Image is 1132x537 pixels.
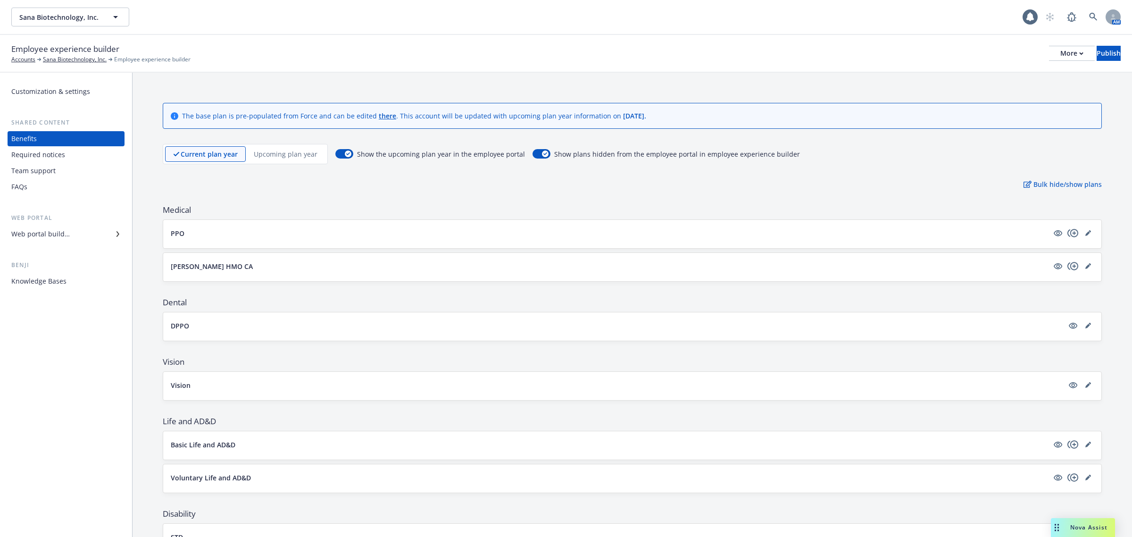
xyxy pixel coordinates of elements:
p: Vision [171,380,191,390]
span: The base plan is pre-populated from Force and can be edited [182,111,379,120]
a: visible [1052,439,1064,450]
span: Disability [163,508,1102,520]
a: Knowledge Bases [8,274,125,289]
span: Show plans hidden from the employee portal in employee experience builder [554,149,800,159]
button: More [1049,46,1095,61]
span: . This account will be updated with upcoming plan year information on [396,111,623,120]
button: Vision [171,380,1064,390]
span: Employee experience builder [114,55,191,64]
div: Customization & settings [11,84,90,99]
span: Medical [163,204,1102,216]
a: copyPlus [1067,260,1079,272]
div: Team support [11,163,56,178]
div: Web portal builder [11,227,70,242]
p: [PERSON_NAME] HMO CA [171,261,253,271]
button: Sana Biotechnology, Inc. [11,8,129,26]
span: Sana Biotechnology, Inc. [19,12,101,22]
div: Required notices [11,147,65,162]
a: visible [1052,472,1064,483]
a: Benefits [8,131,125,146]
a: Required notices [8,147,125,162]
span: Show the upcoming plan year in the employee portal [357,149,525,159]
a: visible [1052,260,1064,272]
p: Bulk hide/show plans [1024,179,1102,189]
a: there [379,111,396,120]
a: FAQs [8,179,125,194]
span: Nova Assist [1070,523,1107,531]
a: editPencil [1082,227,1094,239]
a: Customization & settings [8,84,125,99]
p: Basic Life and AD&D [171,440,235,450]
a: copyPlus [1067,439,1079,450]
div: Drag to move [1051,518,1063,537]
button: Basic Life and AD&D [171,440,1049,450]
a: editPencil [1082,320,1094,331]
span: Dental [163,297,1102,308]
div: Benji [8,260,125,270]
a: Accounts [11,55,35,64]
a: Search [1084,8,1103,26]
button: DPPO [171,321,1064,331]
div: More [1060,46,1083,60]
a: copyPlus [1067,472,1079,483]
button: [PERSON_NAME] HMO CA [171,261,1049,271]
div: Web portal [8,213,125,223]
div: Shared content [8,118,125,127]
p: Current plan year [181,149,238,159]
a: editPencil [1082,472,1094,483]
button: Nova Assist [1051,518,1115,537]
button: Publish [1097,46,1121,61]
a: editPencil [1082,439,1094,450]
a: Sana Biotechnology, Inc. [43,55,107,64]
p: PPO [171,228,184,238]
a: visible [1052,227,1064,239]
div: Benefits [11,131,37,146]
a: Report a Bug [1062,8,1081,26]
a: visible [1067,379,1079,391]
div: Knowledge Bases [11,274,67,289]
span: Life and AD&D [163,416,1102,427]
p: DPPO [171,321,189,331]
button: PPO [171,228,1049,238]
a: Team support [8,163,125,178]
span: [DATE] . [623,111,646,120]
button: Voluntary Life and AD&D [171,473,1049,483]
div: Publish [1097,46,1121,60]
p: Voluntary Life and AD&D [171,473,251,483]
span: Vision [163,356,1102,368]
div: FAQs [11,179,27,194]
p: Upcoming plan year [254,149,317,159]
a: visible [1067,320,1079,331]
a: editPencil [1082,379,1094,391]
span: Employee experience builder [11,43,119,55]
a: editPencil [1082,260,1094,272]
a: Start snowing [1040,8,1059,26]
a: copyPlus [1067,227,1079,239]
a: Web portal builder [8,227,125,242]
